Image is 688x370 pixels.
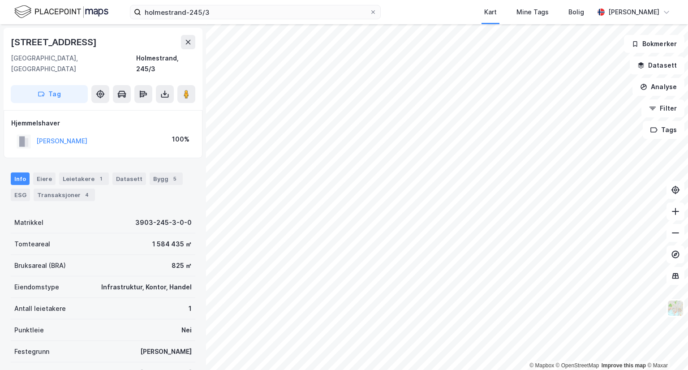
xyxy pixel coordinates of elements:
[14,239,50,250] div: Tomteareal
[135,217,192,228] div: 3903-245-3-0-0
[96,174,105,183] div: 1
[14,325,44,336] div: Punktleie
[34,189,95,201] div: Transaksjoner
[140,346,192,357] div: [PERSON_NAME]
[11,189,30,201] div: ESG
[172,134,189,145] div: 100%
[14,4,108,20] img: logo.f888ab2527a4732fd821a326f86c7f29.svg
[172,260,192,271] div: 825 ㎡
[529,362,554,369] a: Mapbox
[141,5,370,19] input: Søk på adresse, matrikkel, gårdeiere, leietakere eller personer
[643,121,684,139] button: Tags
[632,78,684,96] button: Analyse
[14,303,66,314] div: Antall leietakere
[641,99,684,117] button: Filter
[14,217,43,228] div: Matrikkel
[667,300,684,317] img: Z
[136,53,195,74] div: Holmestrand, 245/3
[624,35,684,53] button: Bokmerker
[484,7,497,17] div: Kart
[516,7,549,17] div: Mine Tags
[14,346,49,357] div: Festegrunn
[170,174,179,183] div: 5
[181,325,192,336] div: Nei
[643,327,688,370] div: Kontrollprogram for chat
[150,172,183,185] div: Bygg
[11,85,88,103] button: Tag
[112,172,146,185] div: Datasett
[59,172,109,185] div: Leietakere
[189,303,192,314] div: 1
[630,56,684,74] button: Datasett
[11,172,30,185] div: Info
[82,190,91,199] div: 4
[11,53,136,74] div: [GEOGRAPHIC_DATA], [GEOGRAPHIC_DATA]
[14,260,66,271] div: Bruksareal (BRA)
[568,7,584,17] div: Bolig
[608,7,659,17] div: [PERSON_NAME]
[101,282,192,293] div: Infrastruktur, Kontor, Handel
[643,327,688,370] iframe: Chat Widget
[11,118,195,129] div: Hjemmelshaver
[152,239,192,250] div: 1 584 435 ㎡
[14,282,59,293] div: Eiendomstype
[556,362,599,369] a: OpenStreetMap
[33,172,56,185] div: Eiere
[11,35,99,49] div: [STREET_ADDRESS]
[602,362,646,369] a: Improve this map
